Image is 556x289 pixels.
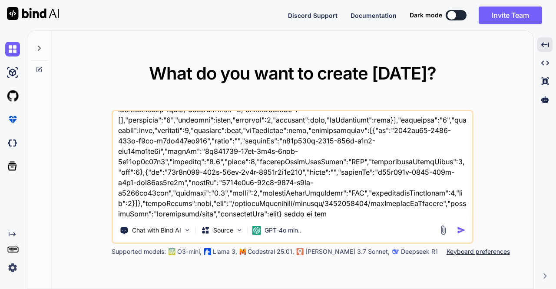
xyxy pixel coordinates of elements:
[213,247,237,256] p: Llama 3,
[248,247,294,256] p: Codestral 25.01,
[288,11,338,20] button: Discord Support
[447,247,510,256] p: Keyboard preferences
[169,248,175,255] img: GPT-4
[351,11,397,20] button: Documentation
[5,136,20,150] img: darkCloudIdeIcon
[392,248,399,255] img: claude
[236,226,243,234] img: Pick Models
[5,260,20,275] img: settings
[297,248,304,255] img: claude
[252,226,261,235] img: GPT-4o mini
[240,249,246,255] img: Mistral-AI
[204,248,211,255] img: Llama2
[305,247,390,256] p: [PERSON_NAME] 3.7 Sonnet,
[5,65,20,80] img: ai-studio
[401,247,438,256] p: Deepseek R1
[149,63,436,84] span: What do you want to create [DATE]?
[288,12,338,19] span: Discord Support
[7,7,59,20] img: Bind AI
[177,247,202,256] p: O3-mini,
[113,111,472,219] textarea: {"loremipsumdol":"Sitame coNseCteTuRADiP2ElItSeD7dOEiUsMoDteMPorin8utLaB9ETDoLoR0MAG7ALiQua61eN7A...
[438,225,448,235] img: attachment
[351,12,397,19] span: Documentation
[457,226,466,235] img: icon
[265,226,301,235] p: GPT-4o min..
[184,226,191,234] img: Pick Tools
[213,226,233,235] p: Source
[132,226,181,235] p: Chat with Bind AI
[410,11,442,20] span: Dark mode
[5,89,20,103] img: githubLight
[112,247,166,256] p: Supported models:
[5,42,20,56] img: chat
[5,112,20,127] img: premium
[479,7,542,24] button: Invite Team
